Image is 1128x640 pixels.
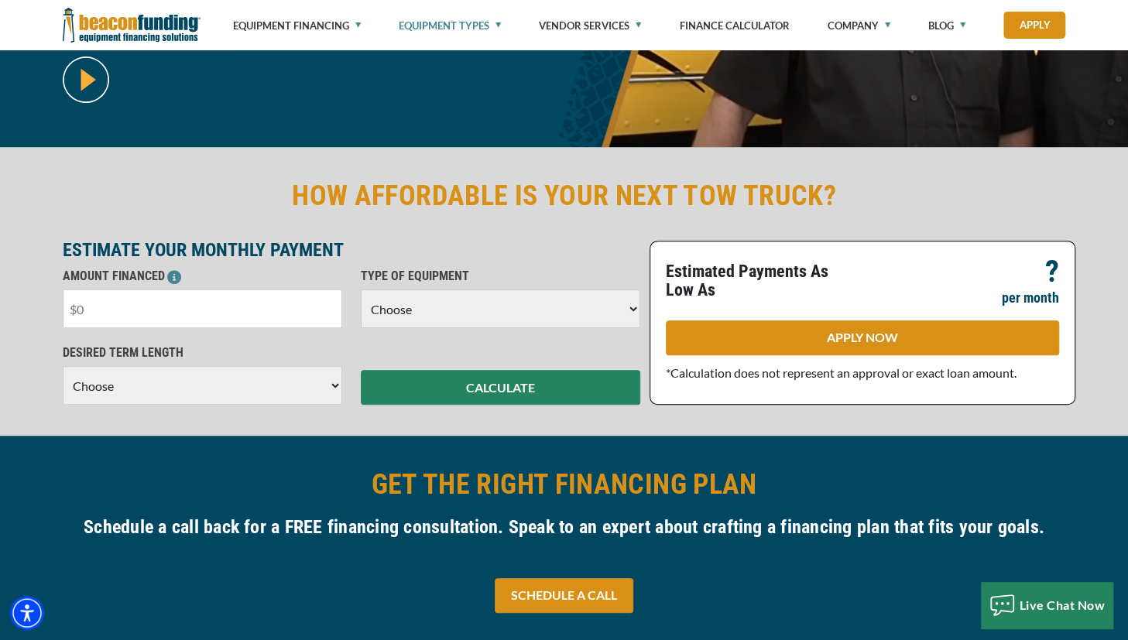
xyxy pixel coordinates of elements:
p: TYPE OF EQUIPMENT [361,267,640,286]
p: ? [1045,262,1059,281]
span: Live Chat Now [1020,597,1106,612]
p: Estimated Payments As Low As [666,262,853,299]
span: *Calculation does not represent an approval or exact loan amount. [666,365,1017,380]
h2: GET THE RIGHT FINANCING PLAN [63,467,1066,502]
img: video modal pop-up play button [63,56,109,103]
a: APPLY NOW [666,320,1059,355]
h2: HOW AFFORDABLE IS YOUR NEXT TOW TRUCK? [63,178,1066,214]
p: ESTIMATE YOUR MONTHLY PAYMENT [63,241,640,259]
input: $0 [63,289,342,328]
a: SCHEDULE A CALL - open in a new tab [495,578,633,613]
p: AMOUNT FINANCED [63,267,342,286]
button: Live Chat Now [981,582,1113,628]
h4: Schedule a call back for a FREE financing consultation. Speak to an expert about crafting a finan... [63,514,1066,540]
p: DESIRED TERM LENGTH [63,344,342,362]
a: Apply [1003,12,1065,39]
div: Accessibility Menu [10,596,44,630]
button: CALCULATE [361,370,640,405]
p: per month [1002,289,1059,307]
